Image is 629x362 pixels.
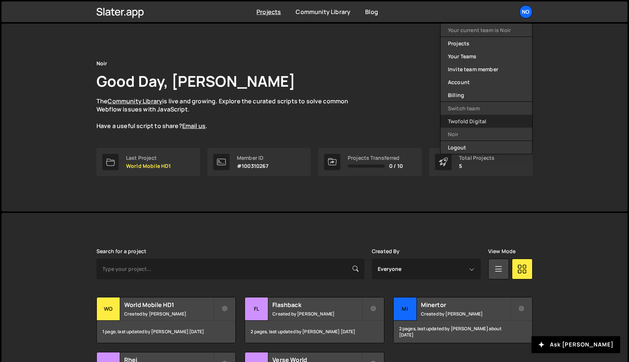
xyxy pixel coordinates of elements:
[441,141,532,154] button: Logout
[237,155,269,161] div: Member ID
[531,336,620,353] button: Ask [PERSON_NAME]
[421,301,510,309] h2: Minertor
[97,297,120,321] div: Wo
[459,155,494,161] div: Total Projects
[441,37,532,50] a: Projects
[394,297,417,321] div: Mi
[441,76,532,89] a: Account
[96,148,200,176] a: Last Project World Mobile HD1
[97,321,235,343] div: 1 page, last updated by [PERSON_NAME] [DATE]
[256,8,281,16] a: Projects
[245,297,268,321] div: Fl
[182,122,205,130] a: Email us
[441,115,532,128] a: Twofold Digital
[126,163,171,169] p: World Mobile HD1
[96,259,364,279] input: Type your project...
[488,248,516,254] label: View Mode
[245,297,384,343] a: Fl Flashback Created by [PERSON_NAME] 2 pages, last updated by [PERSON_NAME] [DATE]
[519,5,533,18] a: No
[441,50,532,63] a: Your Teams
[96,59,108,68] div: Noir
[272,301,361,309] h2: Flashback
[96,297,236,343] a: Wo World Mobile HD1 Created by [PERSON_NAME] 1 page, last updated by [PERSON_NAME] [DATE]
[272,311,361,317] small: Created by [PERSON_NAME]
[372,248,400,254] label: Created By
[96,248,146,254] label: Search for a project
[126,155,171,161] div: Last Project
[96,97,363,130] p: The is live and growing. Explore the curated scripts to solve common Webflow issues with JavaScri...
[459,163,494,169] p: 5
[421,311,510,317] small: Created by [PERSON_NAME]
[96,71,295,91] h1: Good Day, [PERSON_NAME]
[245,321,384,343] div: 2 pages, last updated by [PERSON_NAME] [DATE]
[237,163,269,169] p: #100310267
[296,8,350,16] a: Community Library
[348,155,403,161] div: Projects Transferred
[124,311,213,317] small: Created by [PERSON_NAME]
[441,63,532,76] a: Invite team member
[394,321,532,343] div: 2 pages, last updated by [PERSON_NAME] about [DATE]
[365,8,378,16] a: Blog
[124,301,213,309] h2: World Mobile HD1
[108,97,162,105] a: Community Library
[441,89,532,101] a: Billing
[389,163,403,169] span: 0 / 10
[393,297,533,343] a: Mi Minertor Created by [PERSON_NAME] 2 pages, last updated by [PERSON_NAME] about [DATE]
